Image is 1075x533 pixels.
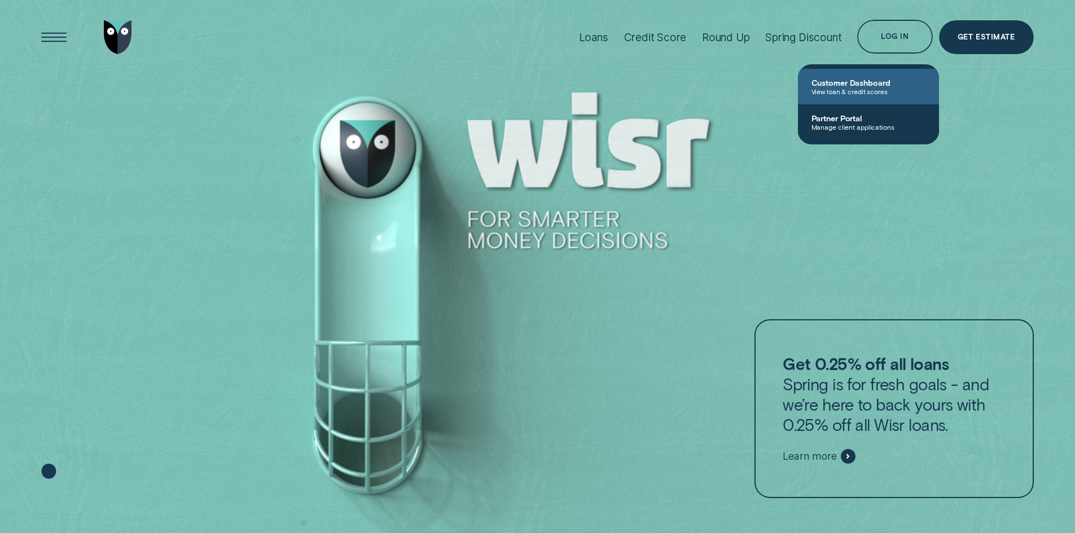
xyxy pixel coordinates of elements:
[857,20,932,54] button: Log in
[37,20,71,54] button: Open Menu
[783,354,1005,435] p: Spring is for fresh goals - and we’re here to back yours with 0.25% off all Wisr loans.
[104,20,132,54] img: Wisr
[811,78,925,87] span: Customer Dashboard
[579,31,608,44] div: Loans
[811,123,925,131] span: Manage client applications
[811,113,925,123] span: Partner Portal
[783,354,949,373] strong: Get 0.25% off all loans
[811,87,925,95] span: View loan & credit scores
[702,31,750,44] div: Round Up
[798,69,939,104] a: Customer DashboardView loan & credit scores
[765,31,841,44] div: Spring Discount
[939,20,1034,54] a: Get Estimate
[754,319,1033,499] a: Get 0.25% off all loansSpring is for fresh goals - and we’re here to back yours with 0.25% off al...
[783,450,836,462] span: Learn more
[624,31,687,44] div: Credit Score
[798,104,939,140] a: Partner PortalManage client applications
